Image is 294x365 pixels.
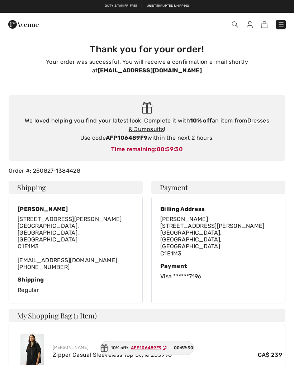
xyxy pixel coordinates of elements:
[16,116,278,142] div: We loved helping you find your latest look. Complete it with an item from ! Use code within the n...
[8,17,39,32] img: 1ère Avenue
[101,344,108,352] img: Gift.svg
[142,102,153,114] img: Gift.svg
[261,21,267,28] img: Shopping Bag
[53,351,172,358] a: Zipper Casual Sleeveless Top Style 253998
[8,20,39,27] a: 1ère Avenue
[258,351,282,359] span: CA$ 239
[98,67,202,74] strong: [EMAIL_ADDRESS][DOMAIN_NAME]
[151,181,285,194] h4: Payment
[174,345,193,351] span: 00:59:30
[160,216,208,222] span: [PERSON_NAME]
[18,216,122,250] span: [STREET_ADDRESS][PERSON_NAME] [GEOGRAPHIC_DATA], [GEOGRAPHIC_DATA], [GEOGRAPHIC_DATA] C1E1M3
[190,117,212,124] strong: 10% off
[160,206,276,212] div: Billing Address
[18,216,134,271] div: [EMAIL_ADDRESS][DOMAIN_NAME] [PHONE_NUMBER]
[13,44,281,55] h3: Thank you for your order!
[53,344,282,351] div: [PERSON_NAME]
[9,181,143,194] h4: Shipping
[18,276,134,294] div: Regular
[247,21,253,28] img: My Info
[278,21,285,28] img: Menu
[131,345,161,350] ins: AFP106489F9
[232,21,238,28] img: Search
[100,341,194,355] div: 10% off:
[160,222,265,257] span: [STREET_ADDRESS][PERSON_NAME] [GEOGRAPHIC_DATA], [GEOGRAPHIC_DATA], [GEOGRAPHIC_DATA] C1E1M3
[13,58,281,75] p: Your order was successful. You will receive a confirmation e-mail shortly at
[4,167,290,175] div: Order #: 250827-1384428
[157,146,183,153] span: 00:59:30
[18,206,134,212] div: [PERSON_NAME]
[9,309,285,322] h4: My Shopping Bag (1 Item)
[18,276,134,283] div: Shipping
[106,134,147,141] strong: AFP106489F9
[160,263,276,269] div: Payment
[16,145,278,154] div: Time remaining:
